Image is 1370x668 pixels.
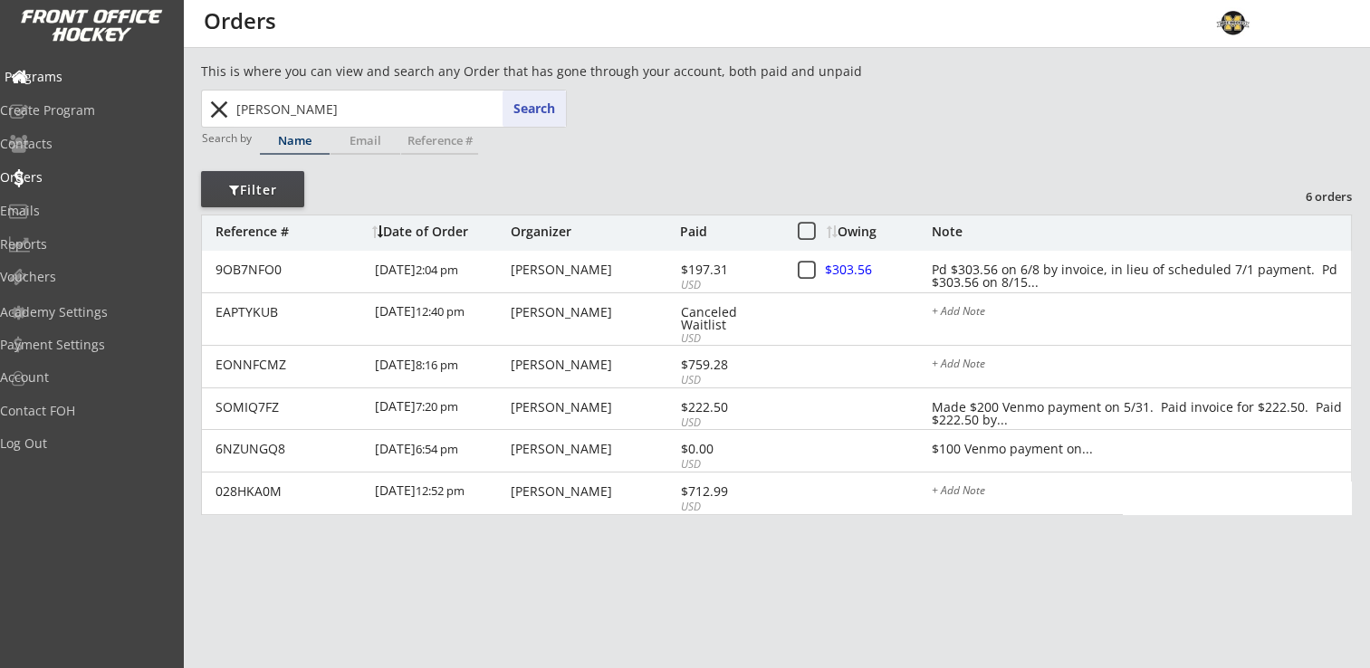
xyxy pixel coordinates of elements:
[932,443,1351,457] div: $100 Venmo payment on...
[416,398,458,415] font: 7:20 pm
[5,71,168,83] div: Programs
[416,441,458,457] font: 6:54 pm
[375,472,506,513] div: [DATE]
[681,373,778,388] div: USD
[511,485,675,498] div: [PERSON_NAME]
[681,306,778,331] div: Canceled Waitlist
[416,357,458,373] font: 8:16 pm
[681,358,778,371] div: $759.28
[932,306,1351,320] div: + Add Note
[216,306,364,319] div: EAPTYKUB
[375,430,506,471] div: [DATE]
[201,181,304,199] div: Filter
[401,135,478,147] div: Reference #
[216,225,363,238] div: Reference #
[503,91,566,127] button: Search
[681,485,778,498] div: $712.99
[511,443,675,455] div: [PERSON_NAME]
[201,62,965,81] div: This is where you can view and search any Order that has gone through your account, both paid and...
[680,225,778,238] div: Paid
[375,346,506,386] div: [DATE]
[511,225,675,238] div: Organizer
[372,225,506,238] div: Date of Order
[681,331,778,347] div: USD
[375,388,506,429] div: [DATE]
[932,401,1351,415] div: Made $200 Venmo payment on 5/31. Paid invoice for $222.50. Paid $222.50 by...
[416,262,458,278] font: 2:04 pm
[932,263,1351,278] div: Pd $303.56 on 6/8 by invoice, in lieu of scheduled 7/1 payment. Pd $303.56 on 8/15...
[216,358,364,371] div: EONNFCMZ
[681,443,778,455] div: $0.00
[932,225,1351,238] div: Note
[681,263,778,276] div: $197.31
[681,500,778,515] div: USD
[233,91,566,127] input: Start typing name...
[511,358,675,371] div: [PERSON_NAME]
[375,251,506,291] div: [DATE]
[216,401,364,414] div: SOMIQ7FZ
[202,132,254,144] div: Search by
[204,95,234,124] button: close
[511,401,675,414] div: [PERSON_NAME]
[681,401,778,414] div: $222.50
[681,457,778,472] div: USD
[260,135,330,147] div: Name
[416,482,465,499] font: 12:52 pm
[416,303,465,320] font: 12:40 pm
[681,415,778,431] div: USD
[216,485,364,498] div: 028HKA0M
[331,135,400,147] div: Email
[825,263,930,276] div: $303.56
[511,306,675,319] div: [PERSON_NAME]
[511,263,675,276] div: [PERSON_NAME]
[216,443,364,455] div: 6NZUNGQ8
[932,485,1351,500] div: + Add Note
[932,358,1351,373] div: + Add Note
[827,225,931,238] div: Owing
[216,263,364,276] div: 9OB7NFO0
[1258,188,1352,205] div: 6 orders
[681,278,778,293] div: USD
[375,293,506,334] div: [DATE]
